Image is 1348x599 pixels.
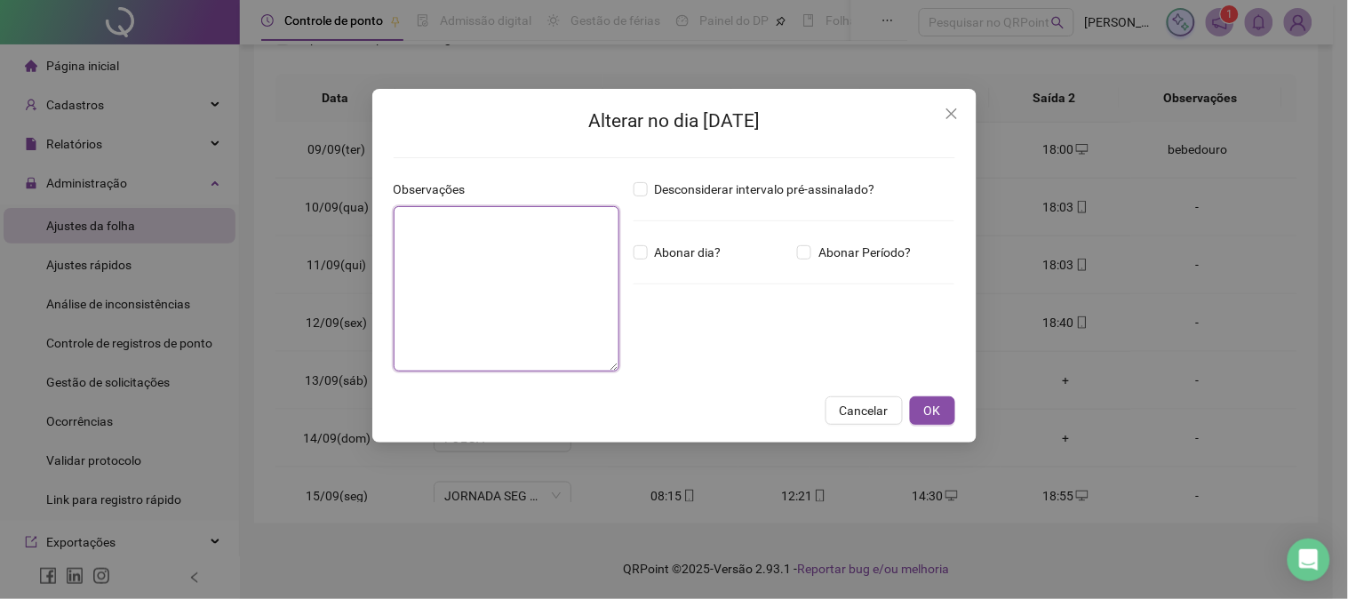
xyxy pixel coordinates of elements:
[811,243,918,262] span: Abonar Período?
[945,107,959,121] span: close
[826,396,903,425] button: Cancelar
[394,107,955,136] h2: Alterar no dia [DATE]
[648,180,882,199] span: Desconsiderar intervalo pré-assinalado?
[910,396,955,425] button: OK
[1288,539,1330,581] div: Open Intercom Messenger
[937,100,966,128] button: Close
[394,180,477,199] label: Observações
[648,243,729,262] span: Abonar dia?
[924,401,941,420] span: OK
[840,401,889,420] span: Cancelar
